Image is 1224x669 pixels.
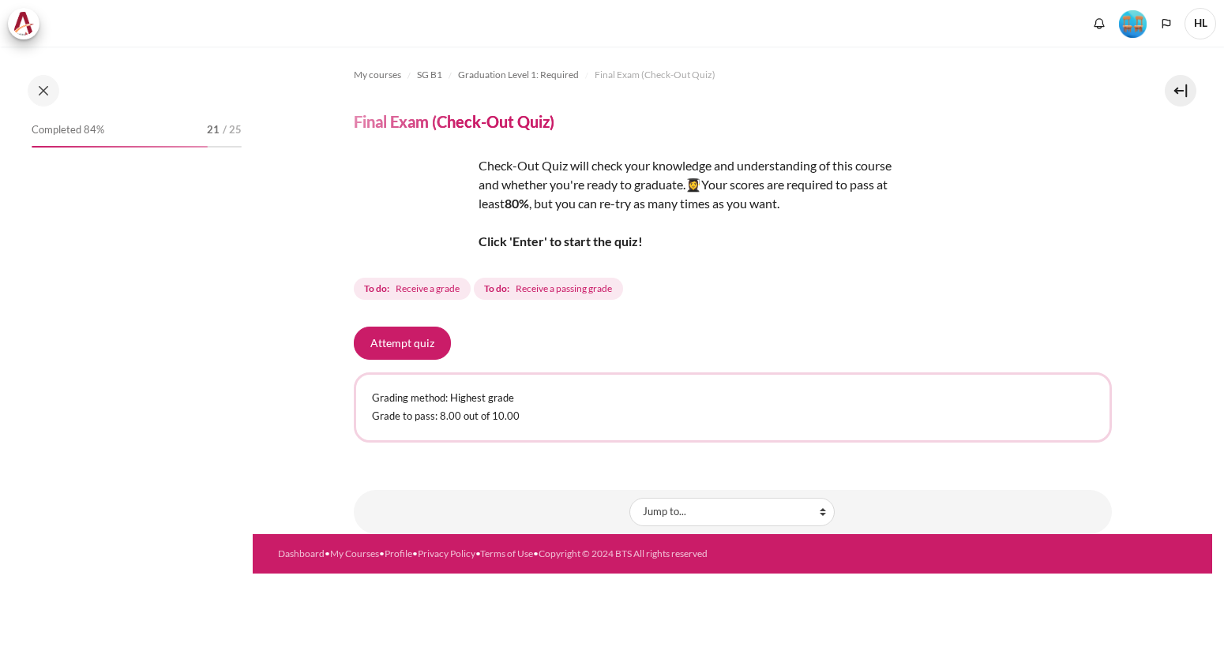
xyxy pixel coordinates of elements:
[595,65,715,84] a: Final Exam (Check-Out Quiz)
[595,68,715,82] span: Final Exam (Check-Out Quiz)
[372,391,1094,406] p: Grading method: Highest grade
[479,234,643,249] strong: Click 'Enter' to start the quiz!
[207,122,220,138] span: 21
[418,548,475,559] a: Privacy Policy
[354,156,472,275] img: tfrg
[253,47,1212,534] section: Content
[354,62,1112,88] nav: Navigation bar
[458,65,579,84] a: Graduation Level 1: Required
[223,122,242,138] span: / 25
[278,548,325,559] a: Dashboard
[354,65,401,84] a: My courses
[372,409,1094,424] p: Grade to pass: 8.00 out of 10.00
[519,196,529,211] strong: %
[354,111,554,132] h4: Final Exam (Check-Out Quiz)
[32,146,208,148] div: 84%
[278,547,776,561] div: • • • • •
[458,68,579,82] span: Graduation Level 1: Required
[13,12,35,36] img: Architeck
[354,327,451,360] button: Attempt quiz
[417,65,442,84] a: SG B1
[1185,8,1216,39] a: User menu
[484,282,509,296] strong: To do:
[1185,8,1216,39] span: HL
[385,548,412,559] a: Profile
[539,548,708,559] a: Copyright © 2024 BTS All rights reserved
[1087,12,1111,36] div: Show notification window with no new notifications
[1119,10,1147,38] img: Level #4
[32,122,104,138] span: Completed 84%
[396,282,460,296] span: Receive a grade
[505,196,519,211] strong: 80
[1119,9,1147,38] div: Level #4
[480,548,533,559] a: Terms of Use
[330,548,379,559] a: My Courses
[8,8,47,39] a: Architeck Architeck
[1155,12,1178,36] button: Languages
[354,68,401,82] span: My courses
[354,275,626,303] div: Completion requirements for Final Exam (Check-Out Quiz)
[364,282,389,296] strong: To do:
[516,282,612,296] span: Receive a passing grade
[354,156,907,251] p: Check-Out Quiz will check your knowledge and understanding of this course and whether you're read...
[1113,9,1153,38] a: Level #4
[417,68,442,82] span: SG B1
